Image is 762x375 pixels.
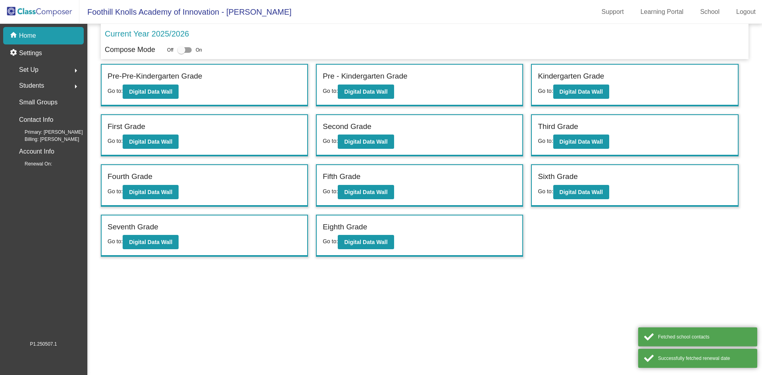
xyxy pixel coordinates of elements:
[553,185,609,199] button: Digital Data Wall
[108,188,123,194] span: Go to:
[108,71,202,82] label: Pre-Pre-Kindergarten Grade
[323,188,338,194] span: Go to:
[12,129,83,136] span: Primary: [PERSON_NAME]
[19,48,42,58] p: Settings
[108,221,158,233] label: Seventh Grade
[595,6,630,18] a: Support
[19,31,36,40] p: Home
[129,239,172,245] b: Digital Data Wall
[694,6,726,18] a: School
[538,88,553,94] span: Go to:
[538,138,553,144] span: Go to:
[323,88,338,94] span: Go to:
[12,136,79,143] span: Billing: [PERSON_NAME]
[323,221,367,233] label: Eighth Grade
[634,6,690,18] a: Learning Portal
[658,333,751,340] div: Fetched school contacts
[323,238,338,244] span: Go to:
[344,88,387,95] b: Digital Data Wall
[344,189,387,195] b: Digital Data Wall
[323,138,338,144] span: Go to:
[344,138,387,145] b: Digital Data Wall
[108,238,123,244] span: Go to:
[108,88,123,94] span: Go to:
[129,88,172,95] b: Digital Data Wall
[19,80,44,91] span: Students
[71,66,81,75] mat-icon: arrow_right
[538,71,604,82] label: Kindergarten Grade
[338,235,394,249] button: Digital Data Wall
[323,71,407,82] label: Pre - Kindergarten Grade
[338,135,394,149] button: Digital Data Wall
[553,135,609,149] button: Digital Data Wall
[560,138,603,145] b: Digital Data Wall
[19,114,53,125] p: Contact Info
[123,235,179,249] button: Digital Data Wall
[105,44,155,55] p: Compose Mode
[560,189,603,195] b: Digital Data Wall
[323,171,360,183] label: Fifth Grade
[730,6,762,18] a: Logout
[108,121,145,133] label: First Grade
[344,239,387,245] b: Digital Data Wall
[196,46,202,54] span: On
[123,135,179,149] button: Digital Data Wall
[338,185,394,199] button: Digital Data Wall
[553,85,609,99] button: Digital Data Wall
[658,355,751,362] div: Successfully fetched renewal date
[79,6,292,18] span: Foothill Knolls Academy of Innovation - [PERSON_NAME]
[338,85,394,99] button: Digital Data Wall
[123,185,179,199] button: Digital Data Wall
[10,48,19,58] mat-icon: settings
[108,171,152,183] label: Fourth Grade
[105,28,189,40] p: Current Year 2025/2026
[12,160,52,167] span: Renewal On:
[167,46,173,54] span: Off
[123,85,179,99] button: Digital Data Wall
[538,171,577,183] label: Sixth Grade
[323,121,371,133] label: Second Grade
[10,31,19,40] mat-icon: home
[19,97,58,108] p: Small Groups
[538,188,553,194] span: Go to:
[129,138,172,145] b: Digital Data Wall
[108,138,123,144] span: Go to:
[71,82,81,91] mat-icon: arrow_right
[19,146,54,157] p: Account Info
[19,64,38,75] span: Set Up
[538,121,578,133] label: Third Grade
[560,88,603,95] b: Digital Data Wall
[129,189,172,195] b: Digital Data Wall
